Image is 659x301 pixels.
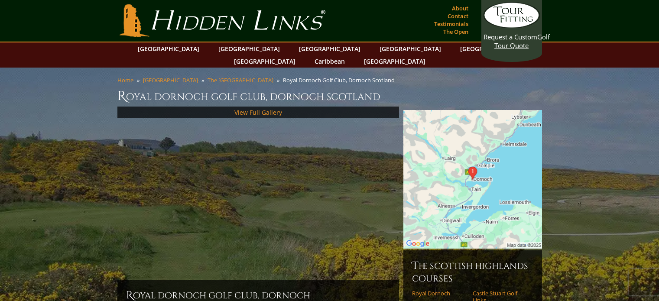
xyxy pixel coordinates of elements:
[230,55,300,68] a: [GEOGRAPHIC_DATA]
[403,110,542,249] img: Google Map of Royal Dornoch Golf Club, Golf Road, Dornoch, Scotland, United Kingdom
[360,55,430,68] a: [GEOGRAPHIC_DATA]
[208,76,273,84] a: The [GEOGRAPHIC_DATA]
[375,42,445,55] a: [GEOGRAPHIC_DATA]
[214,42,284,55] a: [GEOGRAPHIC_DATA]
[310,55,349,68] a: Caribbean
[412,290,467,297] a: Royal Dornoch
[412,259,533,285] h6: The Scottish Highlands Courses
[450,2,471,14] a: About
[295,42,365,55] a: [GEOGRAPHIC_DATA]
[143,76,198,84] a: [GEOGRAPHIC_DATA]
[133,42,204,55] a: [GEOGRAPHIC_DATA]
[234,108,282,117] a: View Full Gallery
[283,76,398,84] li: Royal Dornoch Golf Club, Dornoch Scotland
[484,2,540,50] a: Request a CustomGolf Tour Quote
[445,10,471,22] a: Contact
[484,32,537,41] span: Request a Custom
[456,42,526,55] a: [GEOGRAPHIC_DATA]
[117,87,542,105] h1: Royal Dornoch Golf Club, Dornoch Scotland
[432,18,471,30] a: Testimonials
[441,26,471,38] a: The Open
[117,76,133,84] a: Home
